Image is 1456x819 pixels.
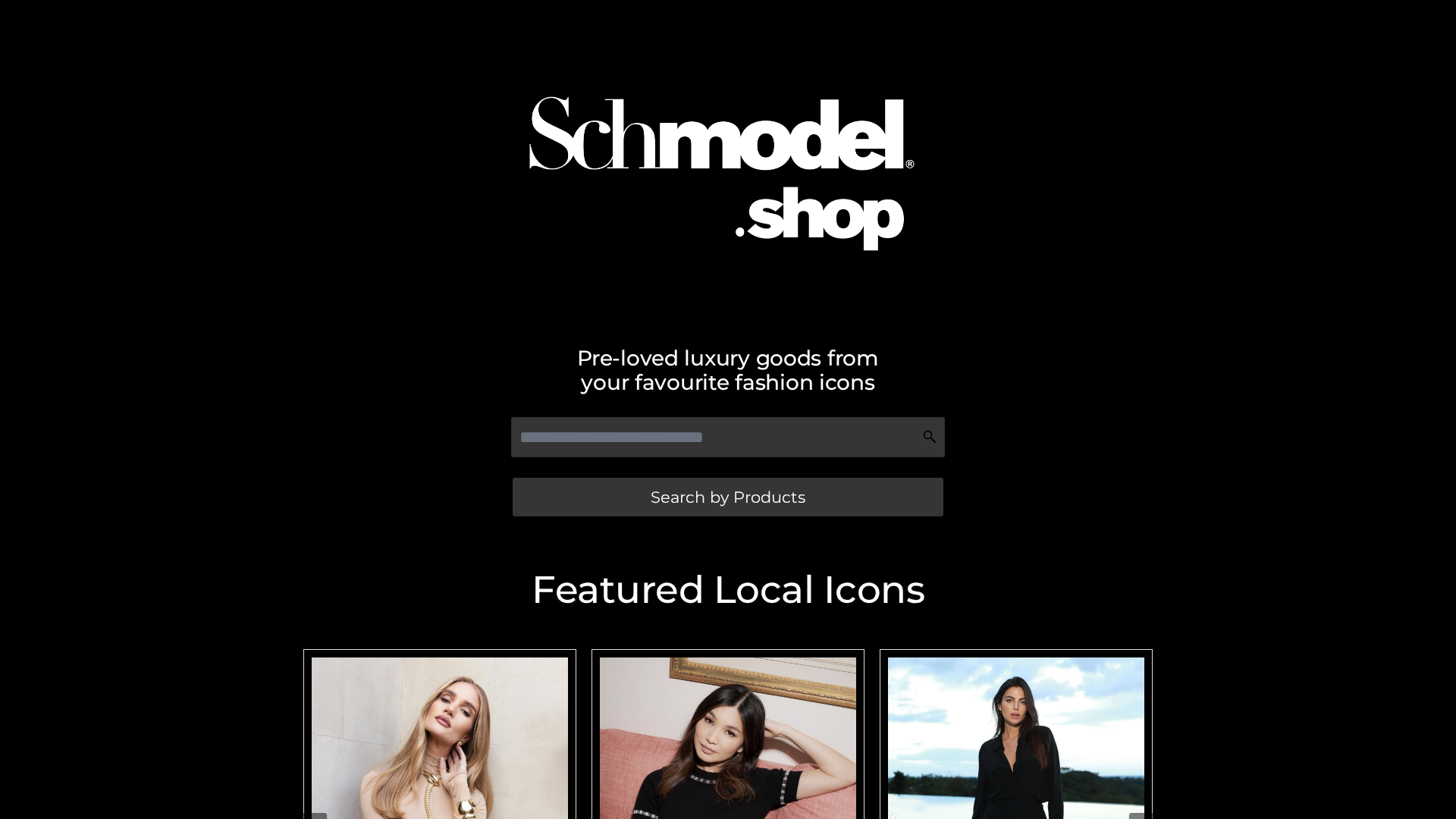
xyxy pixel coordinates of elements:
a: Search by Products [513,478,943,516]
h2: Pre-loved luxury goods from your favourite fashion icons [296,346,1160,394]
img: Search Icon [922,429,937,444]
span: Search by Products [651,489,805,505]
h2: Featured Local Icons​ [296,571,1160,609]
